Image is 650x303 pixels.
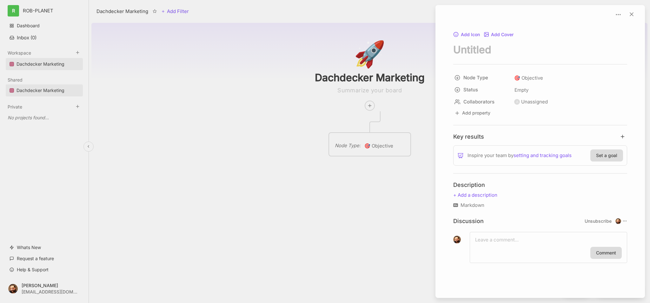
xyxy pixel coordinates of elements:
[521,98,548,106] div: Unassigned
[453,109,492,117] button: Add property
[484,32,514,38] button: Add Cover
[451,84,512,96] button: Status
[590,247,622,259] button: Comment
[468,152,572,159] span: Inspire your team by
[451,72,512,83] button: Node Type
[514,75,521,81] i: 🎯
[453,133,484,140] h4: Key results
[590,149,623,161] button: Set a goal
[514,152,572,159] a: setting and tracking goals
[453,32,480,38] button: Add Icon
[453,201,627,209] div: Markdown
[620,134,627,140] button: add key result
[463,98,505,106] span: Collaborators
[453,181,627,188] h4: Description
[585,218,612,224] button: Unsubscribe
[514,86,529,94] span: Empty
[451,96,512,108] button: Collaborators
[453,84,627,96] div: StatusEmpty
[453,43,627,56] textarea: node title
[453,72,627,84] div: Node Type🎯Objective
[453,217,484,225] h4: Discussion
[463,86,505,94] span: Status
[463,74,505,82] span: Node Type
[514,74,543,82] span: Objective
[453,96,627,108] div: CollaboratorsUnassigned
